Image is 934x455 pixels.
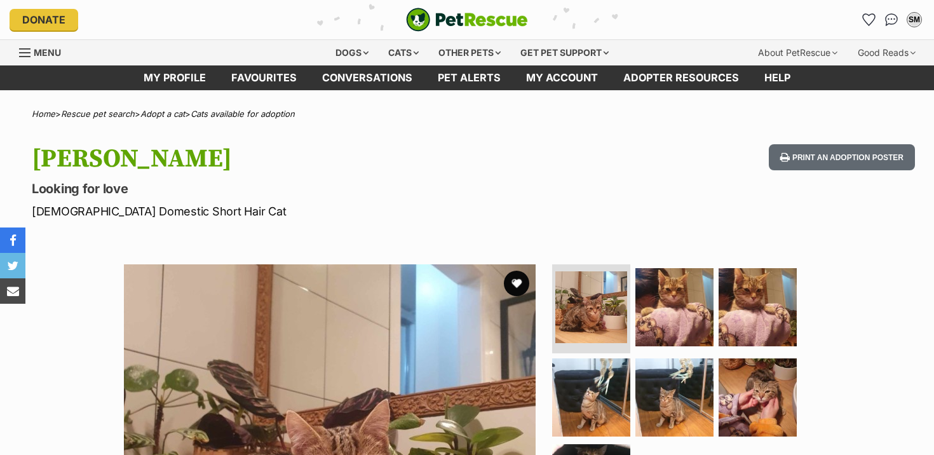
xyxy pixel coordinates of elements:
a: Pet alerts [425,65,513,90]
div: SM [908,13,921,26]
a: Menu [19,40,70,63]
p: Looking for love [32,180,569,198]
button: favourite [504,271,529,296]
div: Dogs [327,40,377,65]
button: Print an adoption poster [769,144,915,170]
a: My profile [131,65,219,90]
h1: [PERSON_NAME] [32,144,569,173]
a: Favourites [219,65,309,90]
img: Photo of Sabrina [635,358,714,437]
button: My account [904,10,924,30]
ul: Account quick links [858,10,924,30]
a: Favourites [858,10,879,30]
a: Conversations [881,10,902,30]
div: Other pets [430,40,510,65]
img: Photo of Sabrina [552,358,630,437]
div: Cats [379,40,428,65]
p: [DEMOGRAPHIC_DATA] Domestic Short Hair Cat [32,203,569,220]
img: Photo of Sabrina [555,271,627,343]
div: Good Reads [849,40,924,65]
a: Help [752,65,803,90]
a: My account [513,65,611,90]
img: Photo of Sabrina [719,268,797,346]
a: Adopter resources [611,65,752,90]
div: About PetRescue [749,40,846,65]
img: Photo of Sabrina [719,358,797,437]
a: Cats available for adoption [191,109,295,119]
a: PetRescue [406,8,528,32]
a: Adopt a cat [140,109,185,119]
a: Donate [10,9,78,31]
img: chat-41dd97257d64d25036548639549fe6c8038ab92f7586957e7f3b1b290dea8141.svg [885,13,898,26]
a: conversations [309,65,425,90]
img: Photo of Sabrina [635,268,714,346]
div: Get pet support [511,40,618,65]
a: Home [32,109,55,119]
span: Menu [34,47,61,58]
a: Rescue pet search [61,109,135,119]
img: logo-cat-932fe2b9b8326f06289b0f2fb663e598f794de774fb13d1741a6617ecf9a85b4.svg [406,8,528,32]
